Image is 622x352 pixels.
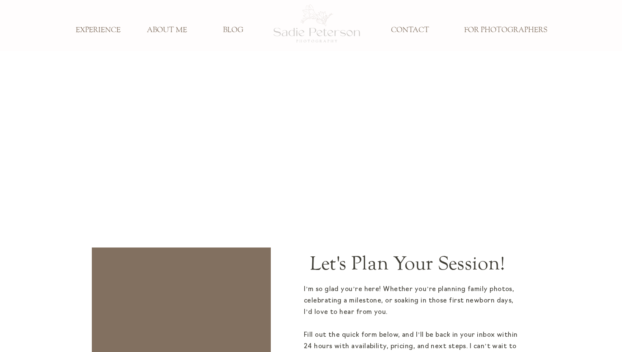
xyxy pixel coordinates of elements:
h2: Let's Plan Your Session! [285,253,530,272]
a: BLOG [205,26,261,35]
a: CONTACT [382,26,438,35]
a: EXPERIENCE [70,26,126,35]
a: ABOUT ME [139,26,195,35]
a: FOR PHOTOGRAPHERS [458,26,553,35]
